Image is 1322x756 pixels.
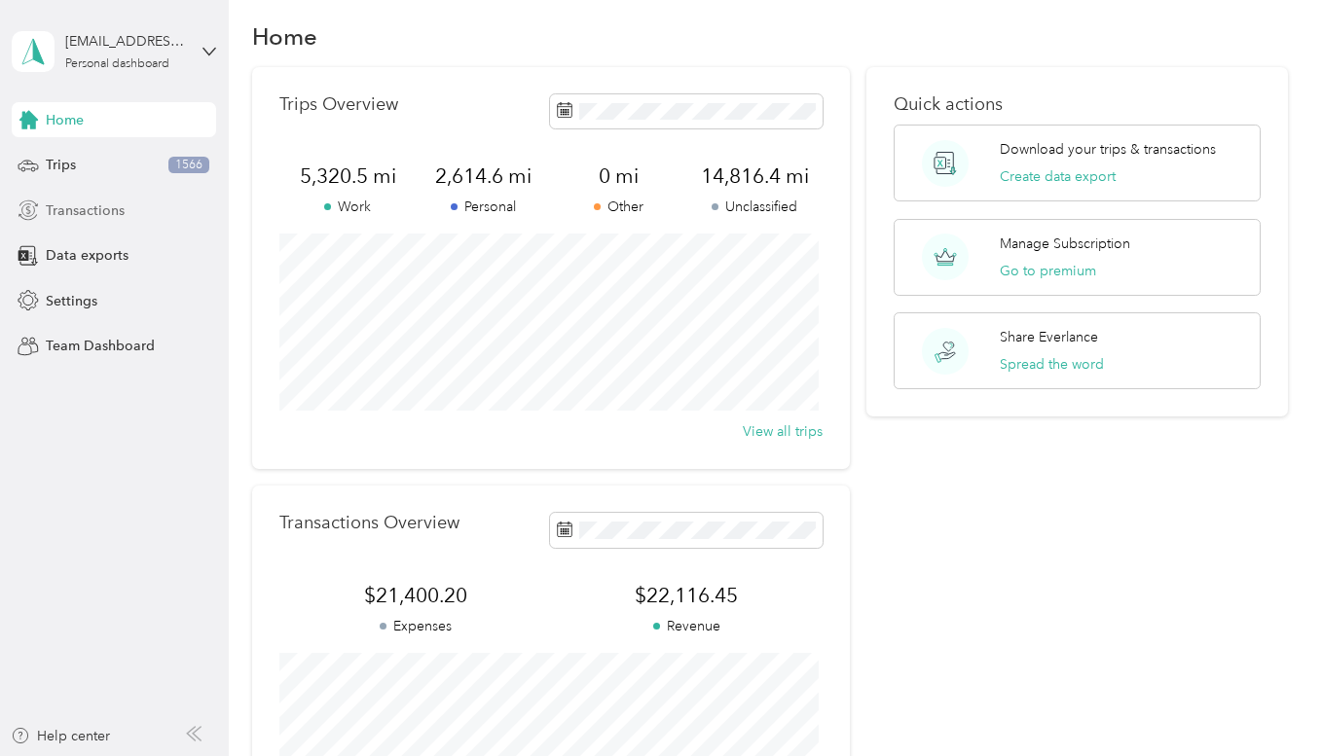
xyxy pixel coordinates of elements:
button: Create data export [1000,166,1116,187]
p: Transactions Overview [279,513,459,533]
p: Share Everlance [1000,327,1098,347]
span: 2,614.6 mi [416,162,551,190]
h1: Home [252,26,317,47]
span: Settings [46,291,97,311]
span: 14,816.4 mi [686,162,822,190]
button: Help center [11,726,110,746]
span: 5,320.5 mi [279,162,415,190]
span: Team Dashboard [46,336,155,356]
p: Unclassified [686,197,822,217]
p: Trips Overview [279,94,398,115]
iframe: Everlance-gr Chat Button Frame [1213,647,1322,756]
p: Personal [416,197,551,217]
span: 1566 [168,157,209,174]
p: Quick actions [894,94,1261,115]
span: Home [46,110,84,130]
p: Other [551,197,686,217]
span: Data exports [46,245,129,266]
span: Trips [46,155,76,175]
button: View all trips [743,421,823,442]
span: $21,400.20 [279,582,551,609]
p: Work [279,197,415,217]
div: [EMAIL_ADDRESS][DOMAIN_NAME] [65,31,187,52]
span: $22,116.45 [551,582,823,609]
span: 0 mi [551,162,686,190]
span: Transactions [46,200,125,221]
p: Expenses [279,616,551,636]
p: Manage Subscription [1000,234,1130,254]
button: Go to premium [1000,261,1096,281]
button: Spread the word [1000,354,1104,375]
p: Download your trips & transactions [1000,139,1216,160]
p: Revenue [551,616,823,636]
div: Personal dashboard [65,58,169,70]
